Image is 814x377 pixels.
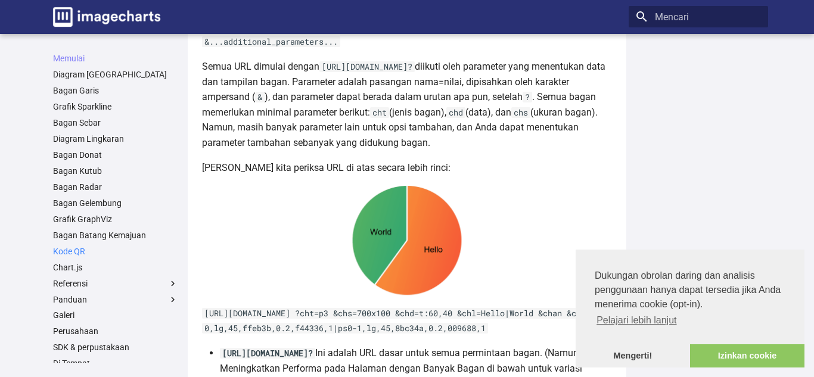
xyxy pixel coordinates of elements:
[53,279,88,288] font: Referensi
[53,246,178,257] a: Kode QR
[370,107,389,118] code: cht
[446,107,465,118] code: chd
[202,91,596,118] font: . Semua bagan memerlukan minimal parameter berikut:
[53,326,178,337] a: Perusahaan
[614,351,653,360] font: Mengerti!
[53,198,178,208] a: Bagan Gelembung
[53,198,122,208] font: Bagan Gelembung
[53,102,111,111] font: Grafik Sparkline
[53,86,99,95] font: Bagan Garis
[53,54,85,63] font: Memulai
[53,166,178,176] a: Bagan Kutub
[53,133,178,144] a: Diagram Lingkaran
[53,85,178,96] a: Bagan Garis
[596,315,676,325] font: Pelajari lebih lanjut
[53,230,178,241] a: Bagan Batang Kemajuan
[53,247,85,256] font: Kode QR
[53,295,87,304] font: Panduan
[53,310,74,320] font: Galeri
[319,61,415,72] code: [URL][DOMAIN_NAME]?
[53,7,160,27] img: logo
[53,69,178,80] a: Diagram [GEOGRAPHIC_DATA]
[53,182,102,192] font: Bagan Radar
[53,70,167,79] font: Diagram [GEOGRAPHIC_DATA]
[576,344,690,368] a: abaikan pesan cookie
[265,91,523,102] font: ), dan parameter dapat berada dalam urutan apa pun, setelah
[53,359,90,368] font: Di Tempat
[595,311,679,329] a: pelajari lebih lanjut tentang cookie
[53,150,102,160] font: Bagan Donat
[53,118,101,127] font: Bagan Sebar
[202,162,451,173] font: [PERSON_NAME] kita periksa URL di atas secara lebih rinci:
[53,182,178,192] a: Bagan Radar
[53,214,112,224] font: Grafik GraphViz
[202,185,612,296] img: bagan
[53,134,124,144] font: Diagram Lingkaran
[511,107,530,118] code: chs
[465,107,511,118] font: (data), dan
[53,326,98,336] font: Perusahaan
[629,6,768,27] input: Mencari
[53,262,178,273] a: Chart.js
[48,2,165,32] a: Dokumentasi Bagan Gambar
[202,61,319,72] font: Semua URL dimulai dengan
[255,92,265,102] code: &
[389,107,446,118] font: (jenis bagan),
[53,263,82,272] font: Chart.js
[53,230,146,240] font: Bagan Batang Kemajuan
[53,149,178,160] a: Bagan Donat
[718,351,776,360] font: Izinkan cookie
[220,348,315,359] code: [URL][DOMAIN_NAME]?
[202,61,605,102] font: diikuti oleh parameter yang menentukan data dan tampilan bagan. Parameter adalah pasangan nama=ni...
[595,270,781,309] font: Dukungan obrolan daring dan analisis penggunaan hanya dapat tersedia jika Anda menerima cookie (o...
[53,214,178,225] a: Grafik GraphViz
[523,92,532,102] code: ?
[53,310,178,320] a: Galeri
[576,250,804,367] div: persetujuan cookie
[53,358,178,369] a: Di Tempat
[53,101,178,112] a: Grafik Sparkline
[53,342,178,353] a: SDK & perpustakaan
[53,53,178,64] a: Memulai
[202,308,612,334] code: [URL][DOMAIN_NAME] ?cht=p3 &chs=700x100 &chd=t:60,40 &chl=Hello|World &chan &chf=ps0-0,lg,45,ffeb...
[690,344,804,368] a: izinkan cookie
[53,166,102,176] font: Bagan Kutub
[53,342,129,352] font: SDK & perpustakaan
[202,107,598,148] font: (ukuran bagan). Namun, masih banyak parameter lain untuk opsi tambahan, dan Anda dapat menentukan...
[53,117,178,128] a: Bagan Sebar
